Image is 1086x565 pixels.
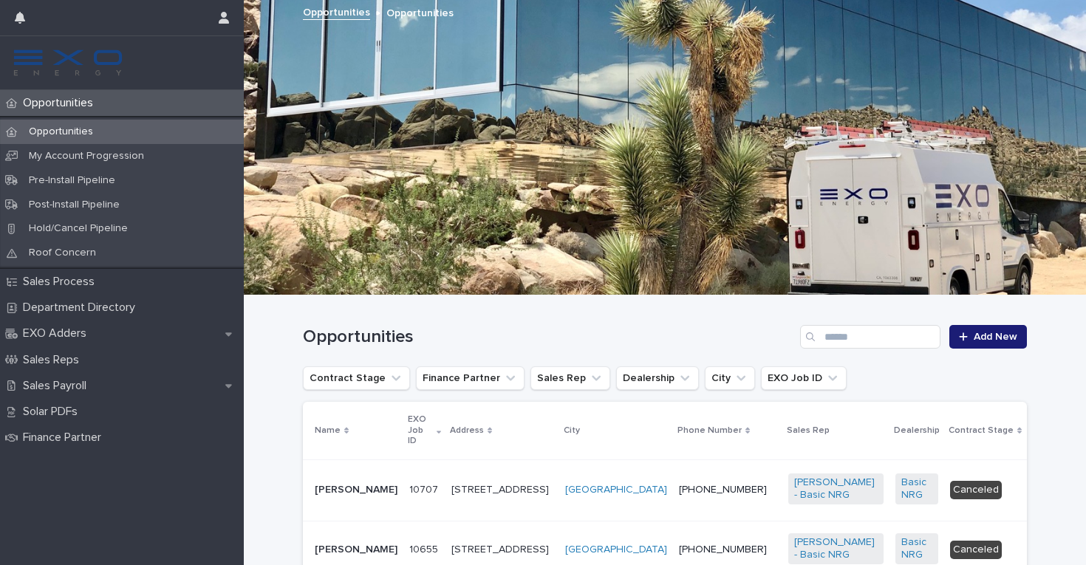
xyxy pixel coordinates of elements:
[416,366,525,390] button: Finance Partner
[800,325,940,349] input: Search
[315,544,397,556] p: [PERSON_NAME]
[17,326,98,340] p: EXO Adders
[901,536,932,561] a: Basic NRG
[17,150,156,162] p: My Account Progression
[450,422,484,439] p: Address
[408,411,433,449] p: EXO Job ID
[409,481,441,496] p: 10707
[17,222,140,235] p: Hold/Cancel Pipeline
[17,301,147,315] p: Department Directory
[17,379,98,393] p: Sales Payroll
[616,366,699,390] button: Dealership
[17,174,127,187] p: Pre-Install Pipeline
[451,544,553,556] p: [STREET_ADDRESS]
[679,484,767,495] a: [PHONE_NUMBER]
[409,541,441,556] p: 10655
[12,48,124,78] img: FKS5r6ZBThi8E5hshIGi
[17,96,105,110] p: Opportunities
[17,405,89,419] p: Solar PDFs
[17,431,113,445] p: Finance Partner
[705,366,755,390] button: City
[901,476,932,501] a: Basic NRG
[794,476,878,501] a: [PERSON_NAME] - Basic NRG
[315,422,341,439] p: Name
[974,332,1017,342] span: Add New
[564,422,580,439] p: City
[315,484,397,496] p: [PERSON_NAME]
[386,4,454,20] p: Opportunities
[949,325,1027,349] a: Add New
[17,247,108,259] p: Roof Concern
[679,544,767,555] a: [PHONE_NUMBER]
[949,422,1014,439] p: Contract Stage
[530,366,610,390] button: Sales Rep
[950,541,1002,559] div: Canceled
[677,422,742,439] p: Phone Number
[565,484,667,496] a: [GEOGRAPHIC_DATA]
[17,353,91,367] p: Sales Reps
[17,199,132,211] p: Post-Install Pipeline
[894,422,940,439] p: Dealership
[303,326,794,348] h1: Opportunities
[761,366,847,390] button: EXO Job ID
[303,3,370,20] a: Opportunities
[17,275,106,289] p: Sales Process
[794,536,878,561] a: [PERSON_NAME] - Basic NRG
[950,481,1002,499] div: Canceled
[787,422,830,439] p: Sales Rep
[303,366,410,390] button: Contract Stage
[565,544,667,556] a: [GEOGRAPHIC_DATA]
[451,484,553,496] p: [STREET_ADDRESS]
[17,126,105,138] p: Opportunities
